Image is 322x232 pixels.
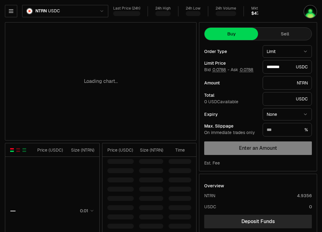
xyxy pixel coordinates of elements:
[251,6,286,11] div: Mkt cap
[204,93,258,97] div: Total
[263,108,312,120] button: None
[113,6,140,11] div: Last Price (24h)
[216,6,236,11] div: 24h Volume
[204,160,220,166] div: Est. Fee
[186,6,201,11] div: 24h Low
[204,81,258,85] div: Amount
[204,61,258,65] div: Limit Price
[10,206,16,215] div: —
[84,78,118,85] p: Loading chart...
[78,207,94,214] button: 0.01
[239,67,254,72] button: 0.0788
[37,147,63,153] div: Price ( USDC )
[204,99,238,104] span: 0 USDC available
[258,28,312,40] button: Sell
[68,147,94,153] div: Size ( NTRN )
[107,147,134,153] div: Price ( USDC )
[205,28,258,40] button: Buy
[22,148,27,153] button: Show Buy Orders Only
[263,92,312,106] div: USDC
[212,67,226,72] button: 0.0788
[204,124,258,128] div: Max. Slippage
[204,183,224,189] div: Overview
[204,49,258,54] div: Order Type
[204,193,215,199] div: NTRN
[27,8,32,14] img: NTRN Logo
[16,148,21,153] button: Show Sell Orders Only
[204,67,229,73] span: Bid -
[263,45,312,58] button: Limit
[263,60,312,74] div: USDC
[251,11,286,16] div: $47,370,536 USD
[155,6,171,11] div: 24h High
[169,147,185,153] div: Time
[204,130,258,136] div: On immediate trades only
[263,123,312,136] div: %
[204,204,216,210] div: USDC
[263,76,312,90] div: NTRN
[204,112,258,116] div: Expiry
[204,215,312,228] a: Deposit Funds
[304,6,316,18] img: LEDGER-PHIL
[35,8,47,14] span: NTRN
[231,67,254,73] span: Ask
[139,147,163,153] div: Size ( NTRN )
[309,204,312,210] div: 0
[10,148,14,153] button: Show Buy and Sell Orders
[297,193,312,199] div: 4.9356
[48,8,60,14] span: USDC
